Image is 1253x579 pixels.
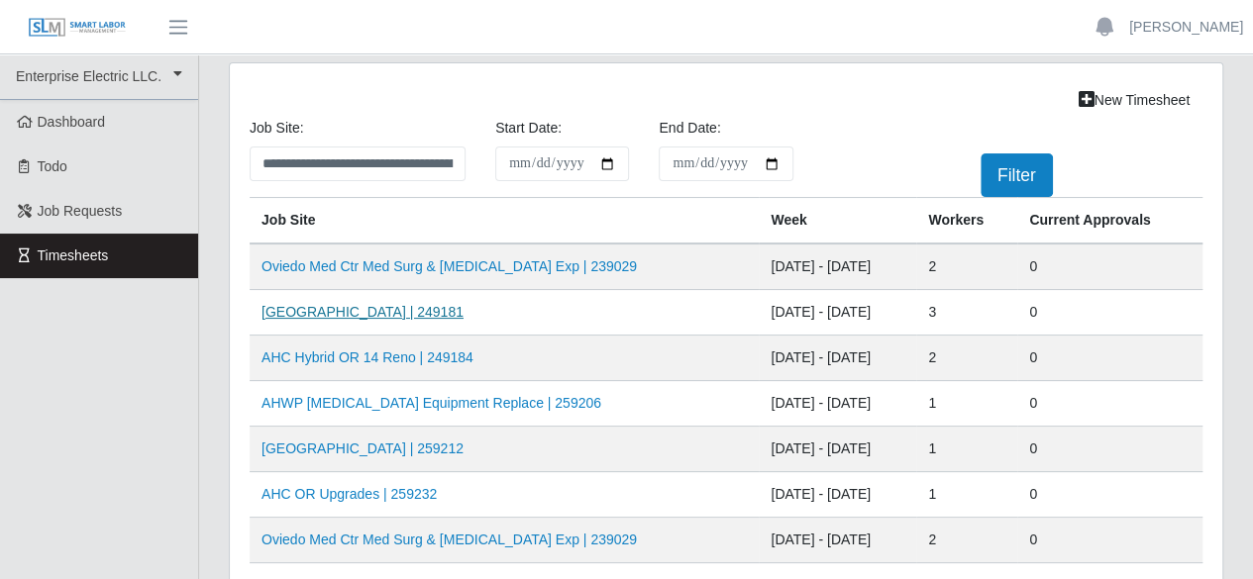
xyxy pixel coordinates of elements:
[1017,427,1202,472] td: 0
[916,472,1017,518] td: 1
[261,531,637,547] a: Oviedo Med Ctr Med Surg & [MEDICAL_DATA] Exp | 239029
[916,427,1017,472] td: 1
[261,349,473,365] a: AHC Hybrid OR 14 Reno | 249184
[1017,243,1202,290] td: 0
[1017,381,1202,427] td: 0
[1066,83,1202,118] a: New Timesheet
[759,381,916,427] td: [DATE] - [DATE]
[759,198,916,244] th: Week
[916,336,1017,381] td: 2
[916,198,1017,244] th: Workers
[759,243,916,290] td: [DATE] - [DATE]
[759,336,916,381] td: [DATE] - [DATE]
[38,158,67,174] span: Todo
[495,118,562,139] label: Start Date:
[1017,518,1202,563] td: 0
[261,395,601,411] a: AHWP [MEDICAL_DATA] Equipment Replace | 259206
[38,247,109,263] span: Timesheets
[261,486,437,502] a: AHC OR Upgrades | 259232
[261,304,464,320] a: [GEOGRAPHIC_DATA] | 249181
[916,381,1017,427] td: 1
[759,290,916,336] td: [DATE] - [DATE]
[1129,17,1243,38] a: [PERSON_NAME]
[916,518,1017,563] td: 2
[261,258,637,274] a: Oviedo Med Ctr Med Surg & [MEDICAL_DATA] Exp | 239029
[759,518,916,563] td: [DATE] - [DATE]
[1017,198,1202,244] th: Current Approvals
[261,440,464,456] a: [GEOGRAPHIC_DATA] | 259212
[38,114,106,130] span: Dashboard
[916,243,1017,290] td: 2
[981,153,1053,197] button: Filter
[759,427,916,472] td: [DATE] - [DATE]
[759,472,916,518] td: [DATE] - [DATE]
[250,118,303,139] label: job site:
[659,118,720,139] label: End Date:
[28,17,127,39] img: SLM Logo
[1017,290,1202,336] td: 0
[1017,336,1202,381] td: 0
[916,290,1017,336] td: 3
[250,198,759,244] th: job site
[38,203,123,219] span: Job Requests
[1017,472,1202,518] td: 0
